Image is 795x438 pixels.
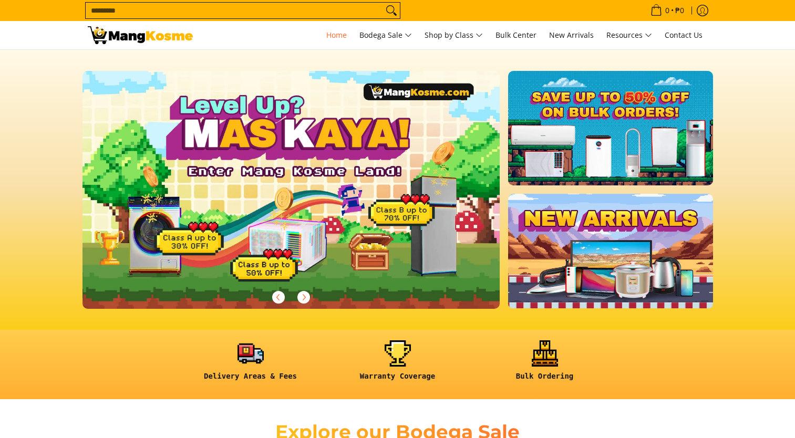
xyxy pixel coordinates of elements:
[665,30,703,40] span: Contact Us
[601,21,657,49] a: Resources
[88,26,193,44] img: Mang Kosme: Your Home Appliances Warehouse Sale Partner!
[664,7,671,14] span: 0
[606,29,652,42] span: Resources
[267,286,290,309] button: Previous
[544,21,599,49] a: New Arrivals
[419,21,488,49] a: Shop by Class
[354,21,417,49] a: Bodega Sale
[329,340,466,389] a: <h6><strong>Warranty Coverage</strong></h6>
[82,71,500,309] img: Gaming desktop banner
[674,7,686,14] span: ₱0
[182,340,319,389] a: <h6><strong>Delivery Areas & Fees</strong></h6>
[490,21,542,49] a: Bulk Center
[359,29,412,42] span: Bodega Sale
[203,21,708,49] nav: Main Menu
[383,3,400,18] button: Search
[549,30,594,40] span: New Arrivals
[477,340,613,389] a: <h6><strong>Bulk Ordering</strong></h6>
[495,30,536,40] span: Bulk Center
[326,30,347,40] span: Home
[647,5,687,16] span: •
[425,29,483,42] span: Shop by Class
[321,21,352,49] a: Home
[659,21,708,49] a: Contact Us
[292,286,315,309] button: Next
